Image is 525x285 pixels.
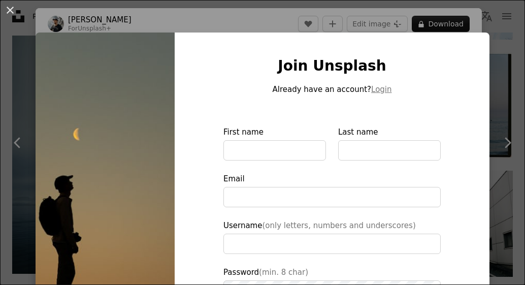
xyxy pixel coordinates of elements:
[338,126,441,161] label: Last name
[223,234,441,254] input: Username(only letters, numbers and underscores)
[262,221,415,230] span: (only letters, numbers and underscores)
[223,219,441,254] label: Username
[338,140,441,161] input: Last name
[371,83,391,96] button: Login
[223,173,441,207] label: Email
[223,140,326,161] input: First name
[223,126,326,161] label: First name
[259,268,308,277] span: (min. 8 char)
[223,187,441,207] input: Email
[223,83,441,96] p: Already have an account?
[223,57,441,75] h1: Join Unsplash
